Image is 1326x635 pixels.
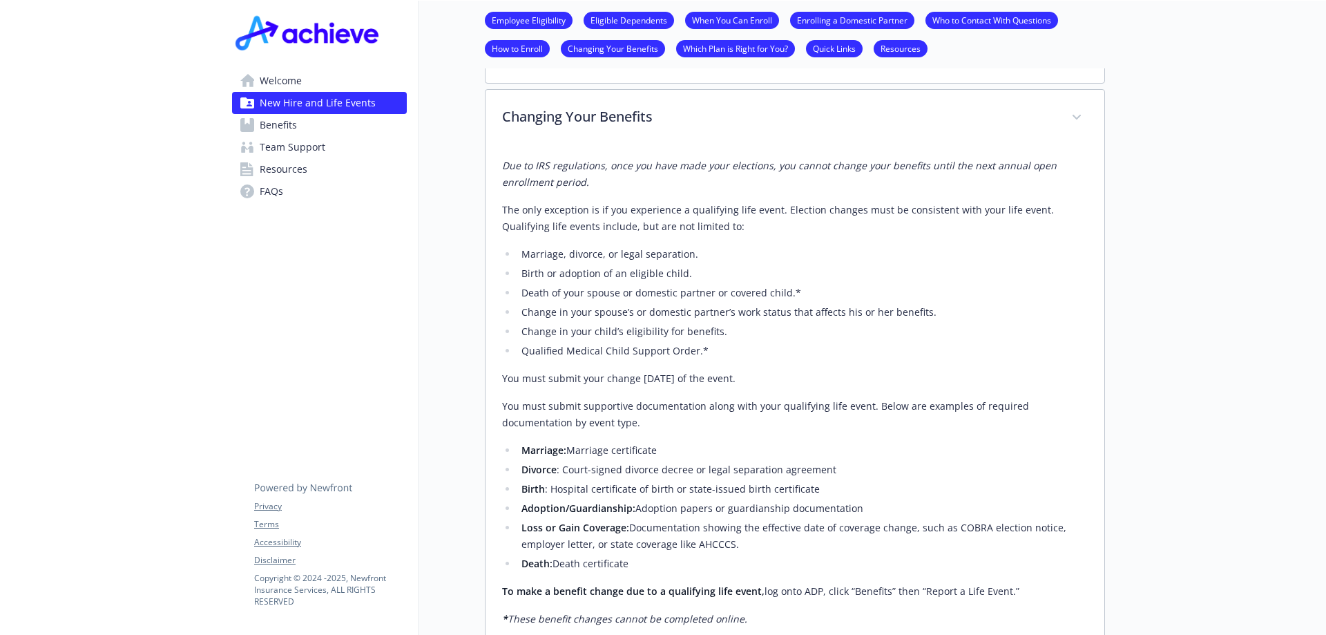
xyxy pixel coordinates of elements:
[517,323,1088,340] li: Change in your child’s eligibility for benefits.
[502,583,1088,600] p: log onto ADP, click “Benefits” then “Report a Life Event.”
[521,521,629,534] strong: Loss or Gain Coverage:
[502,159,1057,189] em: Due to IRS regulations, once you have made your elections, you cannot change your benefits until ...
[925,13,1058,26] a: Who to Contact With Questions
[254,536,406,549] a: Accessibility
[517,246,1088,263] li: Marriage, divorce, or legal separation.
[232,180,407,202] a: FAQs
[676,41,795,55] a: Which Plan is Right for You?
[517,304,1088,321] li: Change in your spouse’s or domestic partner’s work status that affects his or her benefits.
[521,482,545,495] strong: Birth
[232,70,407,92] a: Welcome
[685,13,779,26] a: When You Can Enroll
[502,202,1088,235] p: The only exception is if you experience a qualifying life event. Election changes must be consist...
[806,41,863,55] a: Quick Links
[521,463,557,476] strong: Divorce
[517,285,1088,301] li: Death of your spouse or domestic partner or covered child.*
[517,520,1088,553] li: Documentation showing the effective date of coverage change, such as COBRA election notice, emplo...
[517,442,1088,459] li: Marriage certificate
[232,92,407,114] a: New Hire and Life Events
[254,554,406,567] a: Disclaimer
[517,265,1088,282] li: Birth or adoption of an eligible child.
[502,398,1088,431] p: You must submit supportive documentation along with your qualifying life event. Below are example...
[232,158,407,180] a: Resources
[485,41,550,55] a: How to Enroll
[260,114,297,136] span: Benefits
[521,557,552,570] strong: Death:
[502,612,747,625] em: These benefit changes cannot be completed online.
[502,585,765,598] strong: To make a benefit change due to a qualifying life event,
[485,13,573,26] a: Employee Eligibility
[260,136,325,158] span: Team Support
[517,556,1088,572] li: Death certificate
[260,180,283,202] span: FAQs
[874,41,928,55] a: Resources
[254,518,406,531] a: Terms
[260,92,376,114] span: New Hire and Life Events
[517,481,1088,497] li: : Hospital certificate of birth or state-issued birth certificate
[260,70,302,92] span: Welcome
[790,13,914,26] a: Enrolling a Domestic Partner
[232,136,407,158] a: Team Support
[232,114,407,136] a: Benefits
[254,500,406,513] a: Privacy
[260,158,307,180] span: Resources
[584,13,674,26] a: Eligible Dependents
[561,41,665,55] a: Changing Your Benefits
[502,370,1088,387] p: You must submit your change [DATE] of the event.
[521,444,566,457] strong: Marriage:
[517,343,1088,359] li: Qualified Medical Child Support Order.*
[254,572,406,607] p: Copyright © 2024 - 2025 , Newfront Insurance Services, ALL RIGHTS RESERVED
[517,500,1088,517] li: Adoption papers or guardianship documentation
[502,106,1055,127] p: Changing Your Benefits
[517,462,1088,478] li: : Court-signed divorce decree or legal separation agreement
[521,502,635,515] strong: Adoption/Guardianship:
[486,90,1104,146] div: Changing Your Benefits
